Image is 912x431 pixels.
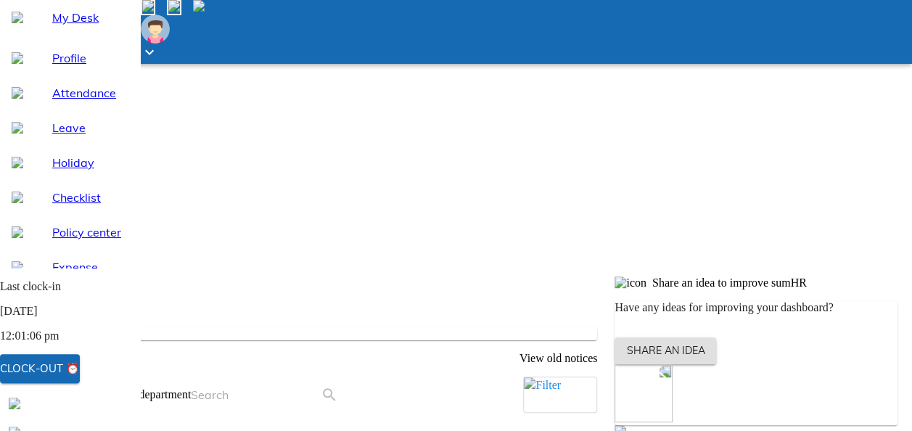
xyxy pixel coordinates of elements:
[615,301,897,314] p: Have any ideas for improving your dashboard?
[12,192,23,203] img: checklist-outline-16px.1ab1268e.svg
[524,377,535,389] img: filter-outline-b-16px.66809d26.svg
[23,303,597,316] p: Noticeboard
[141,15,170,44] img: Employee
[615,276,646,290] img: icon
[652,276,807,289] span: Share an idea to improve sumHR
[23,327,597,340] p: No new notices
[615,364,673,422] img: no-ideas.ff7b33e5.svg
[615,337,716,364] button: Share an idea
[23,352,597,365] p: View old notices
[52,189,128,206] span: Checklist
[626,342,704,360] span: Share an idea
[535,379,561,391] span: Filter
[191,383,321,406] input: Search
